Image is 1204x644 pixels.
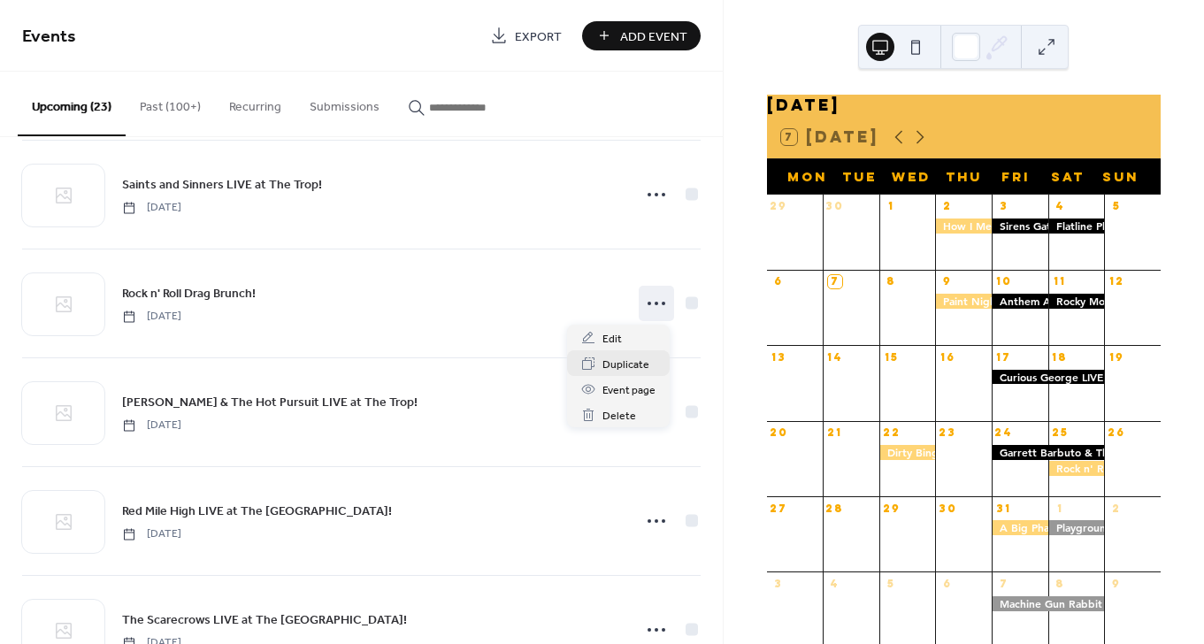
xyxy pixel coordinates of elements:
div: 14 [828,350,841,364]
div: 13 [772,350,786,364]
div: Rocky Mountain Fever LIVE at The Trop! [1048,294,1105,309]
div: 30 [828,200,841,213]
div: 3 [997,200,1010,213]
button: Add Event [582,21,701,50]
div: 7 [997,577,1010,590]
div: Paint Night at The Trop! [935,294,992,309]
button: Recurring [215,72,295,134]
div: 4 [1054,200,1067,213]
span: [PERSON_NAME] & The Hot Pursuit LIVE at The Trop! [122,394,418,412]
div: 22 [885,426,898,440]
div: 8 [1054,577,1067,590]
a: Saints and Sinners LIVE at The Trop! [122,174,322,195]
div: 17 [997,350,1010,364]
span: Saints and Sinners LIVE at The Trop! [122,176,322,195]
div: 15 [885,350,898,364]
span: Rock n' Roll Drag Brunch! [122,285,256,303]
span: Export [515,27,562,46]
span: Edit [602,330,622,349]
button: Upcoming (23) [18,72,126,136]
div: Sat [1042,159,1094,195]
div: 2 [1109,502,1123,515]
div: 5 [885,577,898,590]
a: Red Mile High LIVE at The [GEOGRAPHIC_DATA]! [122,501,392,521]
div: 2 [940,200,954,213]
div: 3 [772,577,786,590]
div: 9 [1109,577,1123,590]
div: Dirty Bingo Hosted by Patti & John! [879,445,936,460]
div: Rock n' Roll Drag Brunch! [1048,461,1105,476]
a: Rock n' Roll Drag Brunch! [122,283,256,303]
div: A Big Pharma Halloween Party at The Trop! [992,520,1048,535]
span: Delete [602,407,636,425]
a: Export [477,21,575,50]
div: Wed [886,159,938,195]
span: [DATE] [122,309,181,325]
span: Red Mile High LIVE at The [GEOGRAPHIC_DATA]! [122,502,392,521]
div: 21 [828,426,841,440]
span: [DATE] [122,418,181,433]
div: Machine Gun Rabbit LIVE at The Trop! [992,596,1104,611]
div: 29 [772,200,786,213]
div: 16 [940,350,954,364]
a: The Scarecrows LIVE at The [GEOGRAPHIC_DATA]! [122,609,407,630]
span: Add Event [620,27,687,46]
div: 28 [828,502,841,515]
div: 30 [940,502,954,515]
span: Event page [602,381,656,400]
div: 19 [1109,350,1123,364]
div: Garrett Barbuto & The Hot Pursuit LIVE at The Trop! [992,445,1104,460]
div: 10 [997,275,1010,288]
a: [PERSON_NAME] & The Hot Pursuit LIVE at The Trop! [122,392,418,412]
div: 29 [885,502,898,515]
div: Anthem Avenue LIVE at The Trop! [992,294,1048,309]
div: 1 [1054,502,1067,515]
div: 6 [772,275,786,288]
div: 18 [1054,350,1067,364]
div: 31 [997,502,1010,515]
div: 4 [828,577,841,590]
div: Thu [938,159,990,195]
span: Events [22,19,76,54]
span: The Scarecrows LIVE at The [GEOGRAPHIC_DATA]! [122,611,407,630]
div: 23 [940,426,954,440]
div: 7 [828,275,841,288]
div: Flatline Phoenix LIVE at The Trop! [1048,218,1105,234]
div: 25 [1054,426,1067,440]
div: Sun [1094,159,1146,195]
div: 11 [1054,275,1067,288]
span: [DATE] [122,200,181,216]
div: Curious George LIVE at The Trop! [992,370,1104,385]
div: 9 [940,275,954,288]
div: [DATE] [767,95,1161,116]
span: [DATE] [122,526,181,542]
div: Mon [781,159,833,195]
div: 20 [772,426,786,440]
div: 27 [772,502,786,515]
div: Sirens Gate Band LIVE at The Trop! [992,218,1048,234]
div: How I Met Your Mother Trivia at The Trop! [935,218,992,234]
div: 24 [997,426,1010,440]
div: 1 [885,200,898,213]
span: Duplicate [602,356,649,374]
button: Past (100+) [126,72,215,134]
div: 26 [1109,426,1123,440]
div: Tue [833,159,886,195]
div: 5 [1109,200,1123,213]
button: Submissions [295,72,394,134]
div: Playground Zone LIVE at The Trop! [1048,520,1105,535]
div: Fri [990,159,1042,195]
div: 6 [940,577,954,590]
div: 12 [1109,275,1123,288]
div: 8 [885,275,898,288]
